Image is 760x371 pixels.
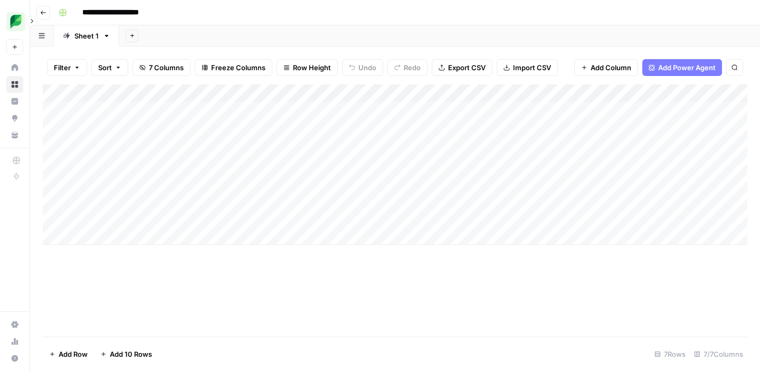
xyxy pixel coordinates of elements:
a: Usage [6,333,23,350]
button: Help + Support [6,350,23,367]
span: Add Column [591,62,631,73]
span: Filter [54,62,71,73]
span: Export CSV [448,62,486,73]
span: Freeze Columns [211,62,265,73]
button: Workspace: SproutSocial [6,8,23,35]
button: Row Height [277,59,338,76]
button: 7 Columns [132,59,191,76]
span: 7 Columns [149,62,184,73]
div: Sheet 1 [74,31,99,41]
a: Opportunities [6,110,23,127]
button: Redo [387,59,427,76]
a: Insights [6,93,23,110]
span: Sort [98,62,112,73]
button: Add 10 Rows [94,346,158,363]
a: Browse [6,76,23,93]
a: Sheet 1 [54,25,119,46]
a: Home [6,59,23,76]
div: 7 Rows [650,346,690,363]
span: Undo [358,62,376,73]
span: Row Height [293,62,331,73]
button: Sort [91,59,128,76]
button: Filter [47,59,87,76]
span: Add Power Agent [658,62,716,73]
span: Add Row [59,349,88,359]
span: Import CSV [513,62,551,73]
button: Freeze Columns [195,59,272,76]
button: Export CSV [432,59,492,76]
button: Import CSV [497,59,558,76]
a: Settings [6,316,23,333]
button: Undo [342,59,383,76]
button: Add Power Agent [642,59,722,76]
button: Add Column [574,59,638,76]
span: Add 10 Rows [110,349,152,359]
div: 7/7 Columns [690,346,747,363]
button: Add Row [43,346,94,363]
span: Redo [404,62,421,73]
a: Your Data [6,127,23,144]
img: SproutSocial Logo [6,12,25,31]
